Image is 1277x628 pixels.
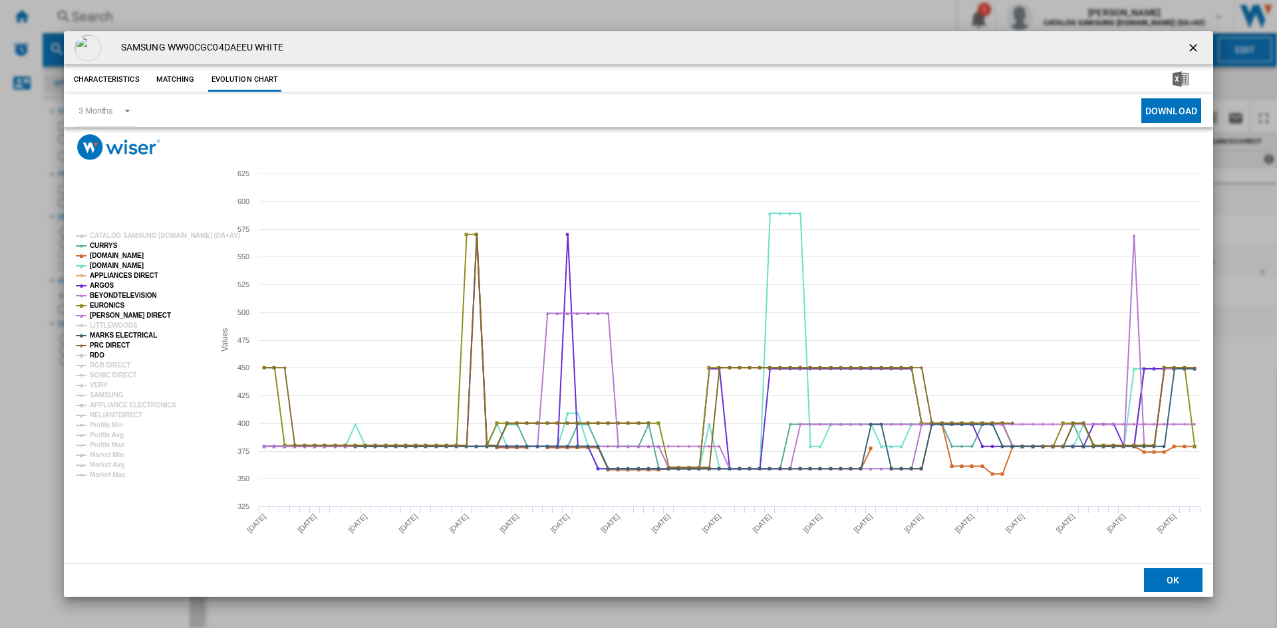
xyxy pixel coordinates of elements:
tspan: [DATE] [801,512,823,534]
tspan: PRC DIRECT [90,342,130,349]
tspan: EURONICS [90,302,124,309]
tspan: Profile Avg [90,431,124,439]
tspan: Market Min [90,451,124,459]
tspan: [DATE] [751,512,773,534]
tspan: ARGOS [90,282,114,289]
tspan: [DATE] [852,512,874,534]
tspan: [DATE] [549,512,571,534]
tspan: [DATE] [1004,512,1026,534]
tspan: SAMSUNG [90,391,124,399]
button: Matching [146,68,205,92]
tspan: 325 [237,502,249,510]
tspan: RGB DIRECT [90,362,130,369]
div: 3 Months [78,106,113,116]
tspan: [DATE] [903,512,924,534]
tspan: 400 [237,419,249,427]
button: Download in Excel [1151,68,1210,92]
tspan: Values [220,328,229,352]
tspan: [PERSON_NAME] DIRECT [90,312,171,319]
tspan: SONIC DIRECT [90,371,136,379]
img: excel-24x24.png [1173,71,1189,87]
tspan: [DATE] [700,512,722,534]
tspan: [DATE] [1155,512,1177,534]
h4: SAMSUNG WW90CGC04DAEEU WHITE [114,41,283,54]
tspan: [DATE] [245,512,267,534]
tspan: APPLIANCE ELECTRONICS [90,401,177,409]
tspan: BEYONDTELEVISION [90,292,157,299]
tspan: Market Max [90,471,126,478]
ng-md-icon: getI18NText('BUTTONS.CLOSE_DIALOG') [1187,41,1203,57]
tspan: 350 [237,474,249,482]
tspan: Profile Max [90,441,125,449]
tspan: Market Avg [90,461,124,469]
button: Download [1141,98,1201,123]
tspan: 375 [237,447,249,455]
tspan: 450 [237,364,249,371]
button: getI18NText('BUTTONS.CLOSE_DIALOG') [1181,35,1208,61]
tspan: Profile Min [90,421,123,429]
tspan: [DATE] [1105,512,1127,534]
tspan: [DATE] [1054,512,1076,534]
tspan: 575 [237,225,249,233]
tspan: CURRYS [90,242,118,249]
tspan: [DATE] [448,512,470,534]
button: Evolution chart [208,68,282,92]
tspan: [DATE] [397,512,419,534]
button: OK [1144,568,1203,592]
tspan: 550 [237,253,249,261]
tspan: RELIANTDIRECT [90,411,142,419]
tspan: MARKS ELECTRICAL [90,332,157,339]
tspan: [DOMAIN_NAME] [90,262,144,269]
tspan: [DATE] [296,512,318,534]
tspan: [DATE] [498,512,520,534]
img: logo_wiser_300x94.png [77,134,160,160]
tspan: [DATE] [599,512,621,534]
tspan: 425 [237,391,249,399]
img: empty.gif [74,35,101,61]
tspan: CATALOG SAMSUNG [DOMAIN_NAME] (DA+AV) [90,232,240,239]
tspan: 475 [237,336,249,344]
tspan: [DOMAIN_NAME] [90,252,144,259]
tspan: 600 [237,197,249,205]
md-dialog: Product popup [64,31,1213,597]
tspan: 525 [237,280,249,288]
tspan: LITTLEWOODS [90,322,138,329]
tspan: 625 [237,169,249,177]
tspan: [DATE] [347,512,368,534]
button: Characteristics [71,68,143,92]
tspan: VERY [90,381,108,389]
tspan: 500 [237,308,249,316]
tspan: [DATE] [650,512,672,534]
tspan: [DATE] [953,512,975,534]
tspan: APPLIANCES DIRECT [90,272,158,279]
tspan: RDO [90,352,104,359]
